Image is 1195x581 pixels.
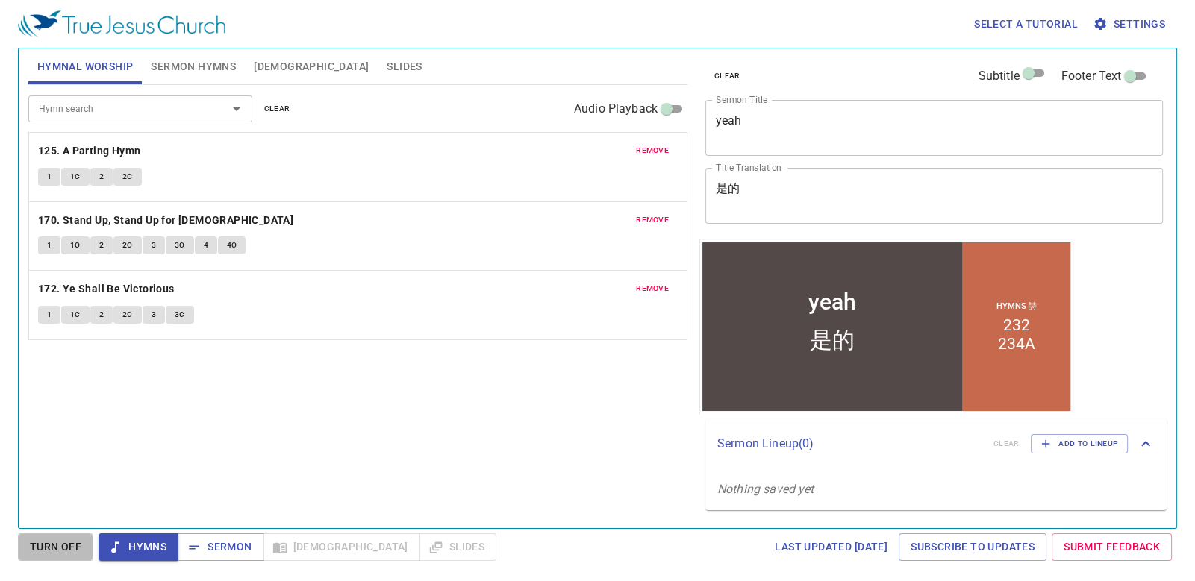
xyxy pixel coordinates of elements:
button: 3 [143,236,165,254]
button: remove [627,280,678,298]
button: 172. Ye Shall Be Victorious [38,280,177,298]
span: Audio Playback [574,100,658,118]
span: remove [636,282,669,295]
span: 2 [99,170,104,183]
a: Last updated [DATE] [769,533,893,561]
button: Select a tutorial [968,10,1084,38]
button: remove [627,211,678,229]
span: 1C [70,308,81,321]
button: 1 [38,236,60,254]
span: Hymnal Worship [37,57,134,76]
span: 2 [99,308,104,321]
textarea: 是的 [716,181,1152,210]
button: clear [705,67,749,85]
button: 1C [61,306,90,324]
span: 1C [70,170,81,183]
button: 125. A Parting Hymn [38,142,143,160]
button: 2 [90,236,113,254]
button: 3 [143,306,165,324]
span: Submit Feedback [1064,538,1160,556]
b: 125. A Parting Hymn [38,142,141,160]
b: 172. Ye Shall Be Victorious [38,280,175,298]
span: 1 [47,239,52,252]
span: Sermon [190,538,252,556]
button: clear [255,100,299,118]
button: Add to Lineup [1031,434,1128,453]
span: Slides [387,57,422,76]
img: True Jesus Church [18,10,225,37]
button: 2C [113,236,142,254]
button: 1C [61,236,90,254]
span: 2C [122,239,133,252]
i: Nothing saved yet [717,482,814,496]
span: [DEMOGRAPHIC_DATA] [254,57,369,76]
span: Footer Text [1061,67,1122,85]
button: 1 [38,168,60,186]
span: clear [714,69,740,83]
button: remove [627,142,678,160]
button: 3C [166,306,194,324]
button: Sermon [178,533,263,561]
button: Hymns [99,533,178,561]
span: remove [636,213,669,227]
span: 3 [152,239,156,252]
span: 2C [122,308,133,321]
button: 170. Stand Up, Stand Up for [DEMOGRAPHIC_DATA] [38,211,296,230]
textarea: yeah [716,113,1152,142]
span: Subtitle [979,67,1020,85]
span: 4 [204,239,208,252]
span: 3C [175,308,185,321]
b: 170. Stand Up, Stand Up for [DEMOGRAPHIC_DATA] [38,211,293,230]
span: Select a tutorial [974,15,1078,34]
button: Settings [1090,10,1171,38]
span: Add to Lineup [1040,437,1118,450]
button: 4C [218,236,246,254]
span: Settings [1096,15,1165,34]
span: 3C [175,239,185,252]
span: clear [264,102,290,116]
span: 1C [70,239,81,252]
button: Turn Off [18,533,93,561]
button: 3C [166,236,194,254]
button: 4 [195,236,217,254]
button: 2 [90,306,113,324]
button: 2C [113,306,142,324]
span: 2C [122,170,133,183]
span: 1 [47,308,52,321]
div: Sermon Lineup(0)clearAdd to Lineup [705,419,1167,468]
span: 1 [47,170,52,183]
span: Subscribe to Updates [911,538,1035,556]
a: Submit Feedback [1052,533,1172,561]
span: Sermon Hymns [151,57,236,76]
p: Sermon Lineup ( 0 ) [717,435,982,453]
button: 2 [90,168,113,186]
span: 3 [152,308,156,321]
iframe: from-child [699,239,1073,414]
span: Hymns [110,538,166,556]
span: remove [636,144,669,157]
span: 4C [227,239,237,252]
button: 2C [113,168,142,186]
span: Last updated [DATE] [775,538,887,556]
span: 2 [99,239,104,252]
a: Subscribe to Updates [899,533,1046,561]
button: 1C [61,168,90,186]
button: Open [226,98,247,119]
button: 1 [38,306,60,324]
span: Turn Off [30,538,81,556]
